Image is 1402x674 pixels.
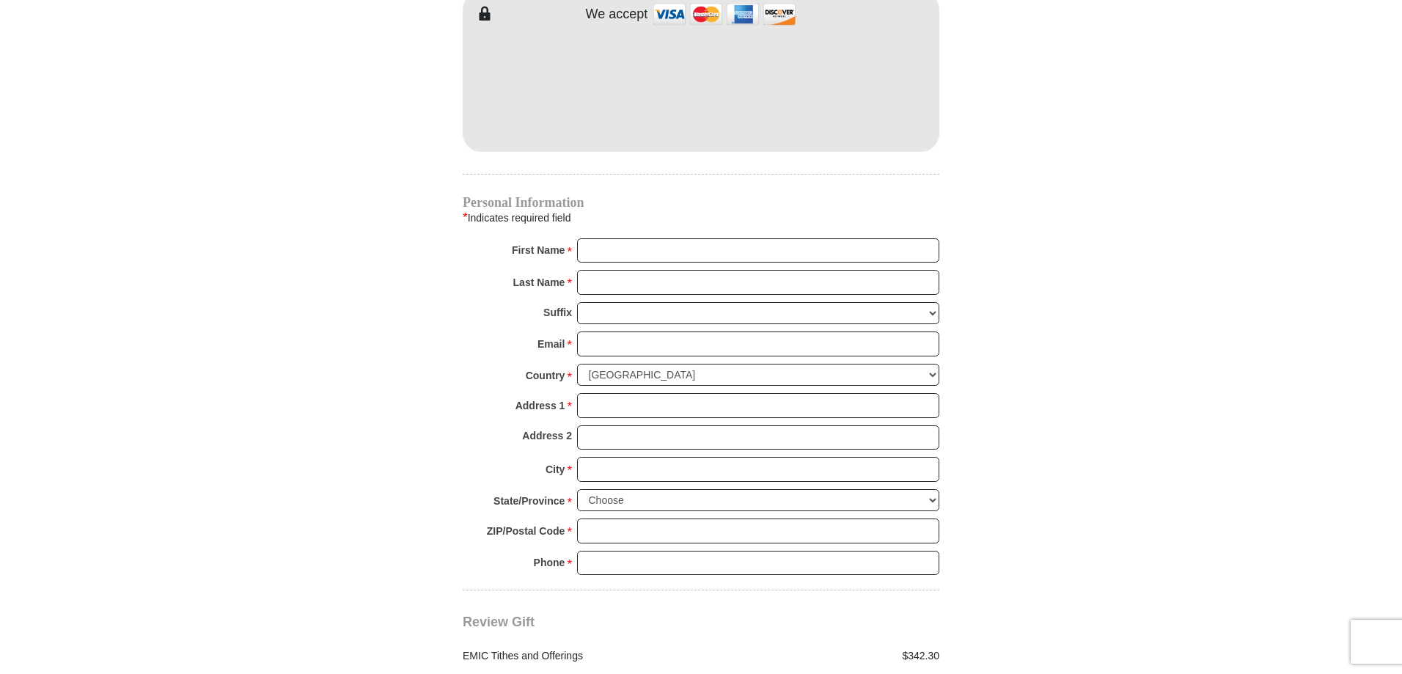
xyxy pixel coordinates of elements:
div: Indicates required field [463,208,939,227]
strong: Phone [534,552,565,573]
strong: Last Name [513,272,565,293]
strong: First Name [512,240,565,260]
div: EMIC Tithes and Offerings [455,648,702,664]
strong: Address 1 [515,395,565,416]
strong: Address 2 [522,425,572,446]
h4: Personal Information [463,197,939,208]
div: $342.30 [701,648,947,664]
strong: Suffix [543,302,572,323]
strong: Email [537,334,565,354]
strong: City [546,459,565,480]
h4: We accept [586,7,648,23]
span: Review Gift [463,615,535,629]
strong: State/Province [493,491,565,511]
strong: Country [526,365,565,386]
strong: ZIP/Postal Code [487,521,565,541]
